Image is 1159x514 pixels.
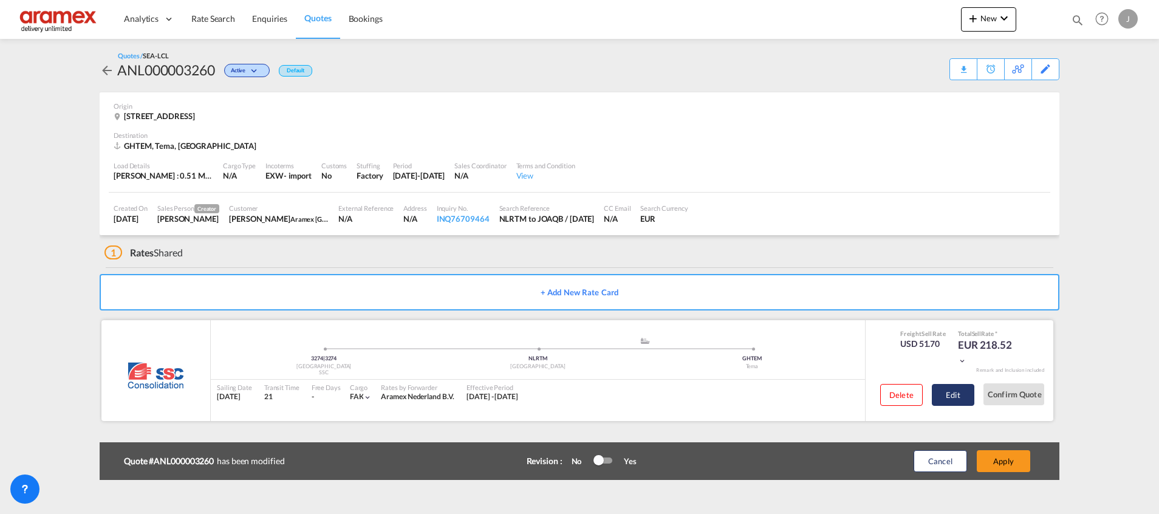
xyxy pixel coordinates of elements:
div: [PERSON_NAME] : 0.51 MT | Volumetric Wt : 1.11 CBM | Chargeable Wt : 1.11 W/M [114,170,213,181]
button: Delete [880,384,923,406]
div: N/A [454,170,506,181]
div: Freight Rate [900,329,946,338]
div: Load Details [114,161,213,170]
button: Confirm Quote [983,383,1044,405]
div: Created On [114,204,148,213]
div: Destination [114,131,1045,140]
md-icon: icon-chevron-down [248,68,263,75]
md-icon: icon-chevron-down [997,11,1011,26]
md-icon: icon-plus 400-fg [966,11,980,26]
div: 21 [264,392,299,402]
div: Effective Period [467,383,518,392]
div: Aramex Nederland B.V. [381,392,454,402]
span: Analytics [124,13,159,25]
div: N/A [223,170,256,181]
div: N/A [604,213,631,224]
div: USD 51.70 [900,338,946,350]
md-icon: icon-magnify [1071,13,1084,27]
span: Sell [972,330,982,337]
span: Active [231,67,248,78]
div: GHTEM [645,355,859,363]
span: Sell [921,330,932,337]
span: 1 [104,245,122,259]
div: Default [279,65,312,77]
div: View [516,170,575,181]
button: Apply [977,450,1030,472]
img: SSC [112,360,200,391]
div: Address [403,204,426,213]
div: EXW [265,170,284,181]
span: Help [1092,9,1112,29]
div: Sailing Date [217,383,252,392]
md-icon: icon-chevron-down [363,393,372,402]
div: ANL000003260 [117,60,215,80]
div: Free Days [312,383,341,392]
div: NLRTM [431,355,644,363]
button: icon-plus 400-fgNewicon-chevron-down [961,7,1016,32]
span: Aramex [GEOGRAPHIC_DATA] [290,214,381,224]
span: 3274 [311,355,325,362]
md-icon: assets/icons/custom/ship-fill.svg [638,338,652,344]
div: Period [393,161,445,170]
div: Change Status Here [215,60,273,80]
div: 4 Nov 2025 [393,170,445,181]
div: has been modified [124,452,488,470]
div: Customs [321,161,347,170]
div: [DATE] [217,392,252,402]
div: 14 Oct 2025 [114,213,148,224]
span: Creator [194,204,219,213]
div: Yes [612,456,637,467]
div: Janice Camporaso [157,213,219,224]
div: Search Currency [640,204,688,213]
span: Rate Search [191,13,235,24]
div: - import [284,170,312,181]
img: dca169e0c7e311edbe1137055cab269e.png [18,5,100,33]
div: Total Rate [958,329,1019,338]
div: Angela A. [229,213,329,224]
div: Terms and Condition [516,161,575,170]
div: [GEOGRAPHIC_DATA] [217,363,431,371]
div: Sales Coordinator [454,161,506,170]
span: Aramex Nederland B.V. [381,392,454,401]
div: Search Reference [499,204,595,213]
span: SEA-LCL [143,52,168,60]
md-icon: icon-arrow-left [100,63,114,78]
div: Help [1092,9,1118,30]
div: Quotes /SEA-LCL [118,51,169,60]
button: Cancel [914,450,967,472]
span: [DATE] - [DATE] [467,392,518,401]
div: EUR [640,213,688,224]
div: Stuffing [357,161,383,170]
b: Quote #ANL000003260 [124,455,217,467]
div: SSC [217,369,431,377]
div: Customer [229,204,329,213]
span: Bookings [349,13,383,24]
div: Quote PDF is not available at this time [956,59,971,70]
div: INQ76709464 [437,213,490,224]
div: J [1118,9,1138,29]
div: External Reference [338,204,394,213]
span: Quotes [304,13,331,23]
span: New [966,13,1011,23]
span: | [323,355,325,362]
span: 3274 [325,355,337,362]
div: Factory Stuffing [357,170,383,181]
div: - [312,392,314,402]
div: Tema [645,363,859,371]
div: Origin [114,101,1045,111]
span: Rates [130,247,154,258]
md-icon: icon-chevron-down [958,357,966,365]
span: [STREET_ADDRESS] [124,111,194,121]
div: icon-arrow-left [100,60,117,80]
span: Enquiries [252,13,287,24]
span: Subject to Remarks [994,330,997,337]
div: 05 Oct 2025 - 31 Oct 2025 [467,392,518,402]
div: No [566,456,594,467]
div: Inquiry No. [437,204,490,213]
div: Sales Person [157,204,219,213]
div: Incoterms [265,161,312,170]
div: CC Email [604,204,631,213]
div: N/A [338,213,394,224]
button: + Add New Rate Card [100,274,1059,310]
